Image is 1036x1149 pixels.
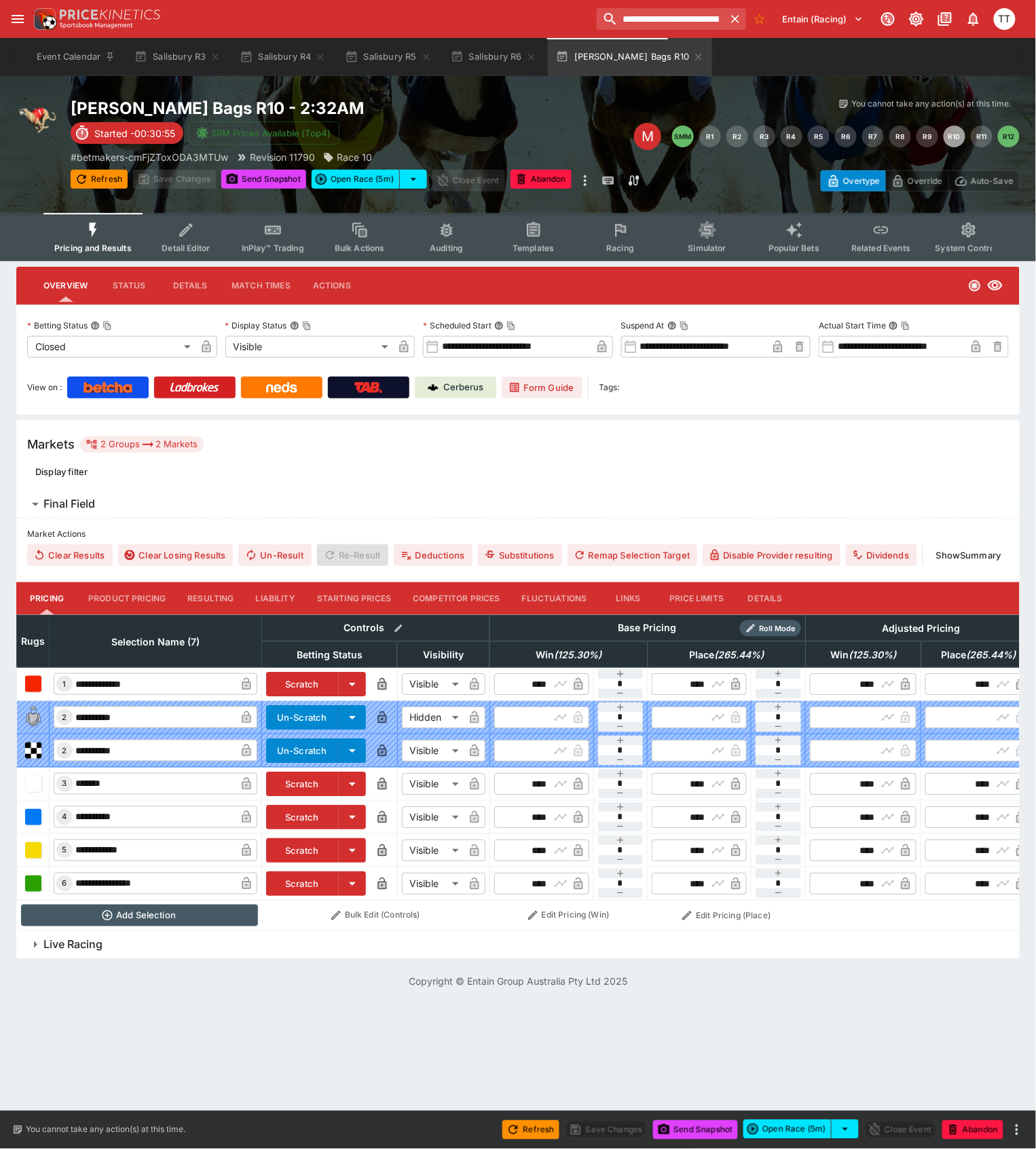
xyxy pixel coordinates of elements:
button: Bulk Edit (Controls) [266,905,486,926]
span: Visibility [408,647,479,663]
img: Neds [266,382,297,393]
button: Pricing [16,582,77,615]
h5: Markets [27,436,75,452]
p: Override [908,174,942,188]
button: Betting StatusCopy To Clipboard [90,321,100,331]
button: Links [598,582,659,615]
button: Salisbury R3 [126,38,229,76]
button: R5 [808,126,830,147]
button: Connected to PK [876,7,900,31]
span: Win(125.30%) [815,647,911,663]
div: Visible [402,840,464,861]
span: Popular Bets [769,243,819,253]
button: Match Times [221,269,301,302]
button: Remap Selection Target [568,544,697,566]
button: Copy To Clipboard [103,321,112,331]
span: Place(265.44%) [674,647,779,663]
p: Display Status [225,320,287,331]
button: Send Snapshot [653,1120,738,1139]
img: Betcha [84,382,132,393]
button: more [577,170,593,191]
button: Event Calendar [29,38,124,76]
button: Scratch [266,772,339,796]
button: Copy To Clipboard [680,321,689,331]
div: Race 10 [323,150,372,164]
p: Auto-Save [971,174,1014,188]
span: Re-Result [317,544,388,566]
button: Disable Provider resulting [703,544,840,566]
div: Visible [402,773,464,795]
button: Send Snapshot [221,170,306,189]
h6: Final Field [43,497,95,511]
button: Copy To Clipboard [506,321,516,331]
span: Betting Status [282,647,377,663]
button: Salisbury R6 [443,38,545,76]
button: R1 [699,126,721,147]
button: Abandon [511,170,572,189]
div: Event type filters [43,213,993,261]
button: Salisbury R5 [337,38,439,76]
img: blank-silk.png [22,707,44,728]
th: Rugs [17,615,50,667]
button: R8 [889,126,911,147]
button: Refresh [502,1120,559,1139]
a: Cerberus [415,377,496,398]
p: Revision 11790 [250,150,315,164]
img: greyhound_racing.png [16,98,60,141]
div: split button [743,1120,859,1139]
span: Bulk Actions [335,243,385,253]
span: Racing [606,243,634,253]
button: R12 [998,126,1020,147]
img: PriceKinetics Logo [30,5,57,33]
div: Show/hide Price Roll mode configuration. [740,620,801,637]
a: Form Guide [502,377,582,398]
p: Started -00:30:55 [94,126,175,140]
em: ( 125.30 %) [849,647,896,663]
span: Roll Mode [754,623,801,635]
button: Open Race (5m) [743,1120,832,1139]
em: ( 265.44 %) [967,647,1016,663]
div: Visible [402,806,464,828]
button: SMM [672,126,694,147]
button: Documentation [933,7,957,31]
input: search [597,8,724,30]
button: R10 [944,126,965,147]
img: Ladbrokes [170,382,219,393]
button: Toggle light/dark mode [904,7,929,31]
div: Visible [225,336,394,358]
span: System Controls [936,243,1002,253]
p: Copy To Clipboard [71,150,228,164]
button: Display StatusCopy To Clipboard [290,321,299,331]
h6: Live Racing [43,938,103,952]
span: 3 [60,779,70,789]
button: Price Limits [659,582,735,615]
button: Scratch [266,805,339,829]
span: Selection Name (7) [96,634,215,650]
button: Fluctuations [511,582,598,615]
button: R6 [835,126,857,147]
button: No Bookmarks [749,8,771,30]
button: R3 [754,126,775,147]
button: Resulting [177,582,244,615]
button: Product Pricing [77,582,177,615]
nav: pagination navigation [672,126,1020,147]
span: Mark an event as closed and abandoned. [511,172,572,185]
button: Edit Pricing (Win) [494,905,644,926]
button: Un-Scratch [266,738,339,763]
button: Live Racing [16,931,1020,958]
span: 2 [60,713,70,722]
label: Tags: [599,377,620,398]
button: Clear Results [27,544,113,566]
button: Copy To Clipboard [302,321,312,331]
button: Un-Scratch [266,705,339,730]
p: Overtype [843,174,880,188]
div: 2 Groups 2 Markets [86,436,198,453]
button: Details [735,582,796,615]
div: Edit Meeting [634,123,661,150]
button: Auto-Save [948,170,1020,191]
span: 4 [60,812,70,822]
button: Select Tenant [775,8,872,30]
p: Cerberus [444,381,484,394]
button: Competitor Prices [402,582,511,615]
button: Status [98,269,160,302]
